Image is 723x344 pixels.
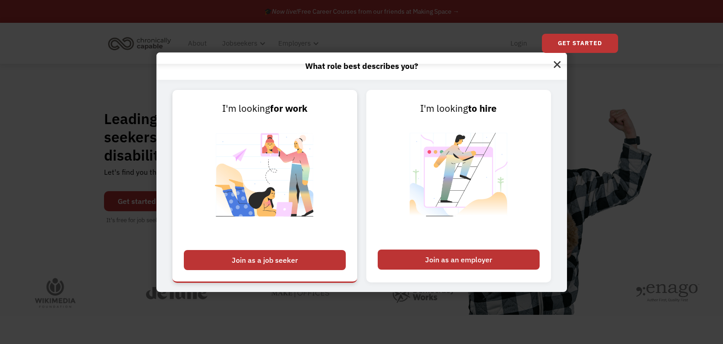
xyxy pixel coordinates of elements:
[273,29,322,58] div: Employers
[184,101,346,116] div: I'm looking
[222,38,257,49] div: Jobseekers
[378,101,540,116] div: I'm looking
[172,90,357,282] a: I'm lookingfor workJoin as a job seeker
[542,34,618,53] a: Get Started
[208,116,322,245] img: Chronically Capable Personalized Job Matching
[378,250,540,270] div: Join as an employer
[182,29,212,58] a: About
[468,102,497,115] strong: to hire
[270,102,307,115] strong: for work
[217,29,268,58] div: Jobseekers
[366,90,551,282] a: I'm lookingto hireJoin as an employer
[184,250,346,270] div: Join as a job seeker
[278,38,311,49] div: Employers
[105,33,178,53] a: home
[305,61,418,71] strong: What role best describes you?
[505,29,533,58] a: Login
[105,33,174,53] img: Chronically Capable logo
